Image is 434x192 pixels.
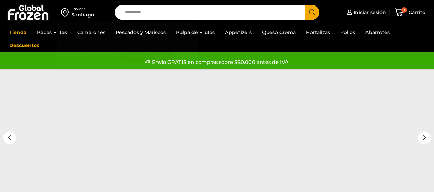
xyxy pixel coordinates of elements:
strong: Santiago [162,27,181,33]
span: Carrito [407,9,425,16]
a: Papas Fritas [34,26,70,39]
button: Search button [305,5,319,20]
a: Abarrotes [362,26,393,39]
a: Queso Crema [259,26,299,39]
a: Tienda [6,26,30,39]
a: Appetizers [222,26,255,39]
a: Iniciar sesión [345,5,386,19]
a: Hortalizas [303,26,333,39]
button: Continuar [79,50,116,62]
button: Cambiar Dirección [119,50,176,62]
span: Iniciar sesión [352,9,386,16]
div: Santiago [71,11,94,18]
span: 0 [401,7,407,13]
a: 0 Carrito [393,4,427,21]
div: Enviar a [71,7,94,11]
a: Descuentos [6,39,43,52]
img: address-field-icon.svg [61,7,71,18]
p: Los precios y el stock mostrados corresponden a . Para ver disponibilidad y precios en otras regi... [62,27,193,47]
a: Pollos [337,26,359,39]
